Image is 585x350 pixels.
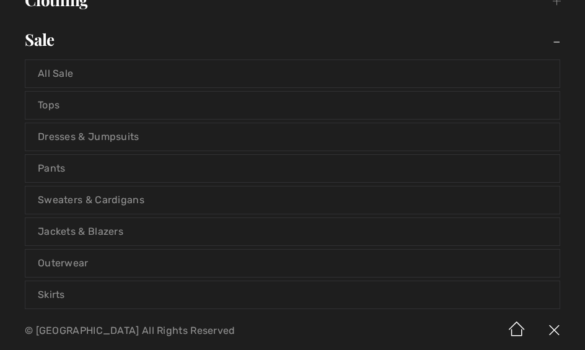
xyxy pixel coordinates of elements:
span: Chat [30,9,56,20]
a: Skirts [25,281,560,308]
a: Sweaters & Cardigans [25,186,560,214]
img: X [535,312,573,350]
a: All Sale [25,60,560,87]
p: © [GEOGRAPHIC_DATA] All Rights Reserved [25,326,345,335]
a: Outerwear [25,250,560,277]
a: Jackets & Blazers [25,218,560,245]
a: Tops [25,92,560,119]
a: Pants [25,155,560,182]
a: Dresses & Jumpsuits [25,123,560,151]
a: Sale [12,26,573,53]
img: Home [498,312,535,350]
